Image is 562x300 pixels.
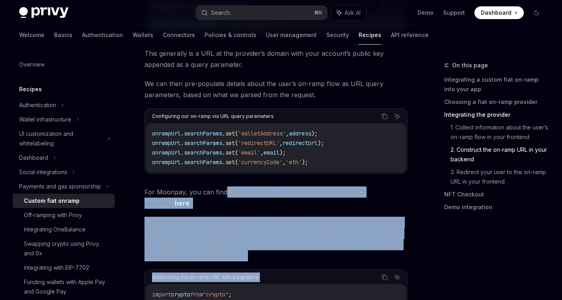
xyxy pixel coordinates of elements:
a: 3. Redirect your user to the on-ramp URL in your frontend [451,166,549,188]
a: Dashboard [474,6,524,19]
span: , [279,139,283,147]
button: Search...⌘K [196,6,327,20]
span: . [181,130,184,137]
span: email [263,149,279,156]
span: onrampUrl [152,130,181,137]
span: set [225,130,235,137]
a: Basics [54,25,72,45]
span: ); [318,139,324,147]
div: Authorizing the on-ramp URL with a signature [152,272,259,282]
a: Funding wallets with Apple Pay and Google Pay [13,275,115,299]
a: Connectors [163,25,195,45]
span: set [225,149,235,156]
span: set [225,159,235,166]
a: Welcome [19,25,45,45]
a: Custom fiat onramp [13,194,115,208]
div: Wallet infrastructure [19,115,71,124]
span: from [190,291,203,298]
span: ( [235,139,238,147]
a: here [175,199,189,208]
div: Swapping crypto using Privy and 0x [24,239,110,258]
span: searchParams [184,159,222,166]
a: Policies & controls [205,25,256,45]
span: set [225,139,235,147]
div: Custom fiat onramp [24,196,80,206]
a: NFT Checkout [444,188,549,201]
button: Toggle dark mode [530,6,543,19]
img: dark logo [19,7,68,18]
span: searchParams [184,149,222,156]
span: ; [228,291,232,298]
span: "crypto" [203,291,228,298]
a: Demo integration [444,201,549,214]
span: onrampUrl [152,159,181,166]
span: Ask AI [345,9,361,17]
a: 2. Construct the on-ramp URL in your backend [451,143,549,166]
span: ( [235,149,238,156]
div: Overview [19,60,45,69]
div: Search... [211,8,233,18]
a: Support [443,9,465,17]
span: . [181,149,184,156]
a: Integrating with EIP-7702 [13,261,115,275]
a: Off-ramping with Privy [13,208,115,222]
span: . [222,139,225,147]
span: , [286,130,289,137]
div: Integrating with EIP-7702 [24,263,89,273]
span: 'currencyCode' [238,159,283,166]
span: searchParams [184,139,222,147]
span: 'email' [238,149,260,156]
span: For Moonpay, you can find the exact query parameters that can be pre-populated . [144,186,408,209]
span: We can then pre-populate details about the user’s on-ramp flow as URL query parameters, based on ... [144,78,408,100]
div: Social integrations [19,167,67,177]
span: 'eth' [286,159,302,166]
a: Demo [418,9,433,17]
span: crypto [171,291,190,298]
span: 'redirectURL' [238,139,279,147]
span: This generally is a URL at the provider’s domain with your account’s public key appended as a que... [144,48,408,70]
span: import [152,291,171,298]
div: Off-ramping with Privy [24,210,82,220]
span: , [283,159,286,166]
a: Authentication [82,25,123,45]
span: . [222,159,225,166]
a: API reference [391,25,429,45]
div: Integrating OneBalance [24,225,86,234]
button: Copy the contents from the code block [379,111,390,122]
div: Authentication [19,100,56,110]
span: onrampUrl [152,139,181,147]
a: Swapping crypto using Privy and 0x [13,237,115,261]
a: Recipes [359,25,381,45]
div: Configuring our on-ramp via URL query parameters [152,111,274,122]
button: Ask AI [392,272,402,282]
span: searchParams [184,130,222,137]
a: Choosing a fiat on-ramp provider [444,96,549,108]
a: Wallets [133,25,153,45]
span: Lastly, after we’ve configured the on-ramp URL for our user, we’ll authorize the URL using the se... [144,217,408,261]
a: 1. Collect information about the user’s on-ramp flow in your frontend [451,121,549,143]
div: UI customization and whitelabeling [19,129,103,148]
span: . [181,139,184,147]
a: Overview [13,57,115,72]
span: address [289,130,311,137]
span: 'walletAddress' [238,130,286,137]
h5: Recipes [19,84,42,94]
span: ( [235,130,238,137]
span: Dashboard [481,9,511,17]
span: . [181,159,184,166]
span: ); [311,130,318,137]
span: ⌘ K [314,10,322,16]
div: Payments and gas sponsorship [19,182,101,191]
span: onrampUrl [152,149,181,156]
button: Ask AI [392,111,402,122]
span: ); [279,149,286,156]
button: Copy the contents from the code block [379,272,390,282]
a: Integrating the provider [444,108,549,121]
div: Dashboard [19,153,48,163]
span: . [222,130,225,137]
span: On this page [452,61,488,70]
span: . [222,149,225,156]
div: Funding wallets with Apple Pay and Google Pay [24,277,110,296]
span: , [260,149,263,156]
span: ( [235,159,238,166]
